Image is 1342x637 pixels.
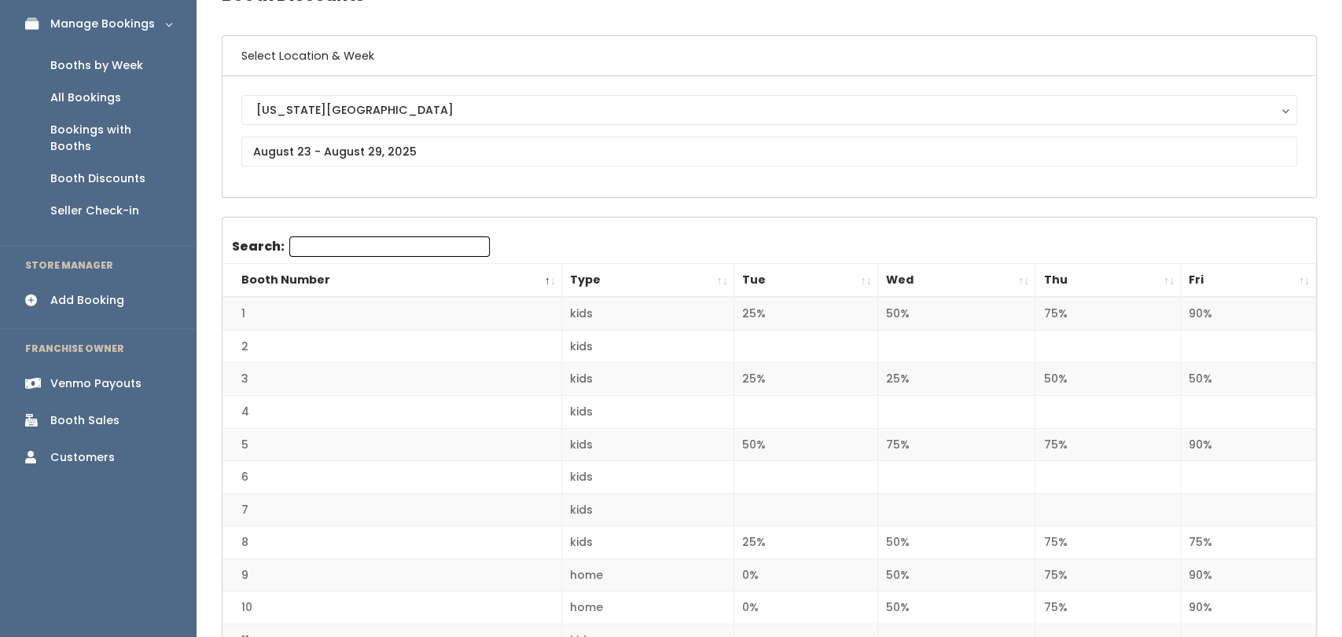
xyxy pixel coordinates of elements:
td: 75% [1035,428,1181,461]
td: 90% [1181,591,1316,624]
th: Type: activate to sort column ascending [562,264,734,298]
input: Search: [289,236,490,257]
th: Tue: activate to sort column ascending [734,264,877,298]
button: [US_STATE][GEOGRAPHIC_DATA] [241,95,1297,125]
td: 50% [1181,363,1316,396]
div: Booth Discounts [50,170,145,187]
input: August 23 - August 29, 2025 [241,137,1297,167]
th: Thu: activate to sort column ascending [1035,264,1181,298]
td: 3 [222,363,562,396]
div: Venmo Payouts [50,375,142,392]
td: 75% [1035,591,1181,624]
th: Wed: activate to sort column ascending [877,264,1035,298]
td: 25% [734,363,877,396]
td: 75% [1035,297,1181,330]
td: 25% [877,363,1035,396]
td: 75% [1181,526,1316,559]
td: 5 [222,428,562,461]
div: Booths by Week [50,57,143,74]
td: 50% [1035,363,1181,396]
label: Search: [232,236,490,257]
td: 50% [877,558,1035,591]
td: 25% [734,526,877,559]
td: 8 [222,526,562,559]
td: kids [562,396,734,429]
td: 9 [222,558,562,591]
td: 75% [1035,526,1181,559]
td: 6 [222,461,562,494]
td: 75% [877,428,1035,461]
h6: Select Location & Week [222,36,1316,76]
td: home [562,558,734,591]
th: Fri: activate to sort column ascending [1181,264,1316,298]
td: 90% [1181,428,1316,461]
td: 50% [877,526,1035,559]
td: kids [562,330,734,363]
div: All Bookings [50,90,121,106]
div: Seller Check-in [50,203,139,219]
td: kids [562,428,734,461]
div: Bookings with Booths [50,122,171,155]
td: 75% [1035,558,1181,591]
td: 10 [222,591,562,624]
td: 90% [1181,297,1316,330]
td: 50% [734,428,877,461]
div: Booth Sales [50,412,119,429]
div: Manage Bookings [50,16,155,32]
td: 1 [222,297,562,330]
td: kids [562,363,734,396]
td: 50% [877,591,1035,624]
td: kids [562,461,734,494]
td: 4 [222,396,562,429]
td: 0% [734,558,877,591]
div: Add Booking [50,292,124,309]
td: 90% [1181,558,1316,591]
th: Booth Number: activate to sort column descending [222,264,562,298]
td: 7 [222,493,562,526]
td: 2 [222,330,562,363]
td: kids [562,297,734,330]
td: 25% [734,297,877,330]
td: 50% [877,297,1035,330]
td: kids [562,493,734,526]
td: 0% [734,591,877,624]
td: kids [562,526,734,559]
td: home [562,591,734,624]
div: [US_STATE][GEOGRAPHIC_DATA] [256,101,1282,119]
div: Customers [50,449,115,466]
